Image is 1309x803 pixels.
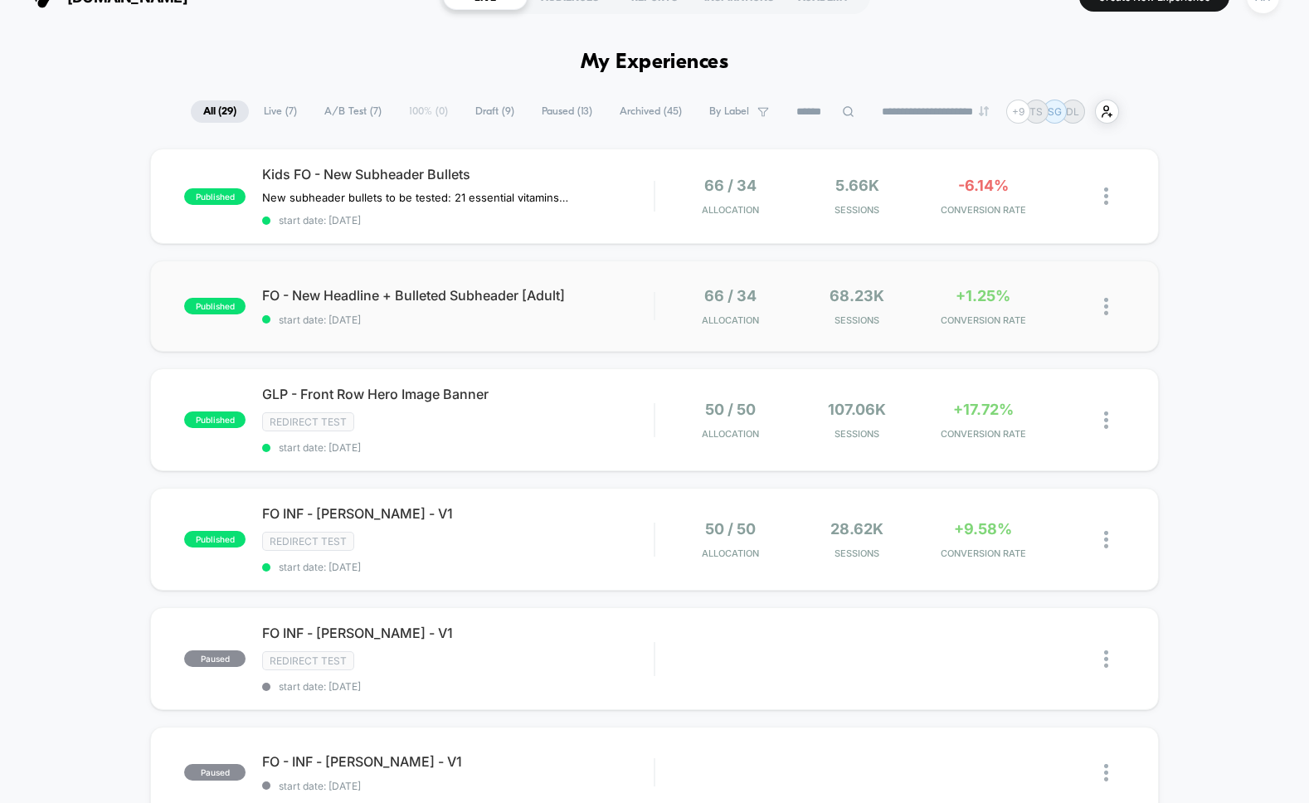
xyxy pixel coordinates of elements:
[1104,531,1108,548] img: close
[835,177,879,194] span: 5.66k
[828,401,886,418] span: 107.06k
[184,650,246,667] span: paused
[979,106,989,116] img: end
[262,412,354,431] span: Redirect Test
[251,100,309,123] span: Live ( 7 )
[262,532,354,551] span: Redirect Test
[1029,105,1043,118] p: TS
[924,314,1042,326] span: CONVERSION RATE
[702,204,759,216] span: Allocation
[924,547,1042,559] span: CONVERSION RATE
[262,651,354,670] span: Redirect Test
[262,314,654,326] span: start date: [DATE]
[705,520,756,538] span: 50 / 50
[262,441,654,454] span: start date: [DATE]
[830,520,883,538] span: 28.62k
[709,105,749,118] span: By Label
[262,561,654,573] span: start date: [DATE]
[1048,105,1062,118] p: SG
[702,314,759,326] span: Allocation
[262,287,654,304] span: FO - New Headline + Bulleted Subheader [Adult]
[798,547,916,559] span: Sessions
[924,204,1042,216] span: CONVERSION RATE
[702,547,759,559] span: Allocation
[607,100,694,123] span: Archived ( 45 )
[953,401,1014,418] span: +17.72%
[262,680,654,693] span: start date: [DATE]
[1066,105,1079,118] p: DL
[463,100,527,123] span: Draft ( 9 )
[956,287,1010,304] span: +1.25%
[262,214,654,226] span: start date: [DATE]
[184,298,246,314] span: published
[1104,650,1108,668] img: close
[184,764,246,781] span: paused
[798,428,916,440] span: Sessions
[262,625,654,641] span: FO INF - [PERSON_NAME] - V1
[312,100,394,123] span: A/B Test ( 7 )
[704,287,757,304] span: 66 / 34
[1104,187,1108,205] img: close
[702,428,759,440] span: Allocation
[954,520,1012,538] span: +9.58%
[581,51,729,75] h1: My Experiences
[958,177,1009,194] span: -6.14%
[184,531,246,547] span: published
[529,100,605,123] span: Paused ( 13 )
[262,780,654,792] span: start date: [DATE]
[184,188,246,205] span: published
[1104,411,1108,429] img: close
[830,287,884,304] span: 68.23k
[184,411,246,428] span: published
[191,100,249,123] span: All ( 29 )
[262,166,654,182] span: Kids FO - New Subheader Bullets
[1006,100,1030,124] div: + 9
[262,386,654,402] span: GLP - Front Row Hero Image Banner
[1104,298,1108,315] img: close
[798,204,916,216] span: Sessions
[704,177,757,194] span: 66 / 34
[262,753,654,770] span: FO - INF - [PERSON_NAME] - V1
[1104,764,1108,781] img: close
[705,401,756,418] span: 50 / 50
[924,428,1042,440] span: CONVERSION RATE
[262,191,570,204] span: New subheader bullets to be tested: 21 essential vitamins from 100% organic fruits & veggiesSuppo...
[798,314,916,326] span: Sessions
[262,505,654,522] span: FO INF - [PERSON_NAME] - V1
